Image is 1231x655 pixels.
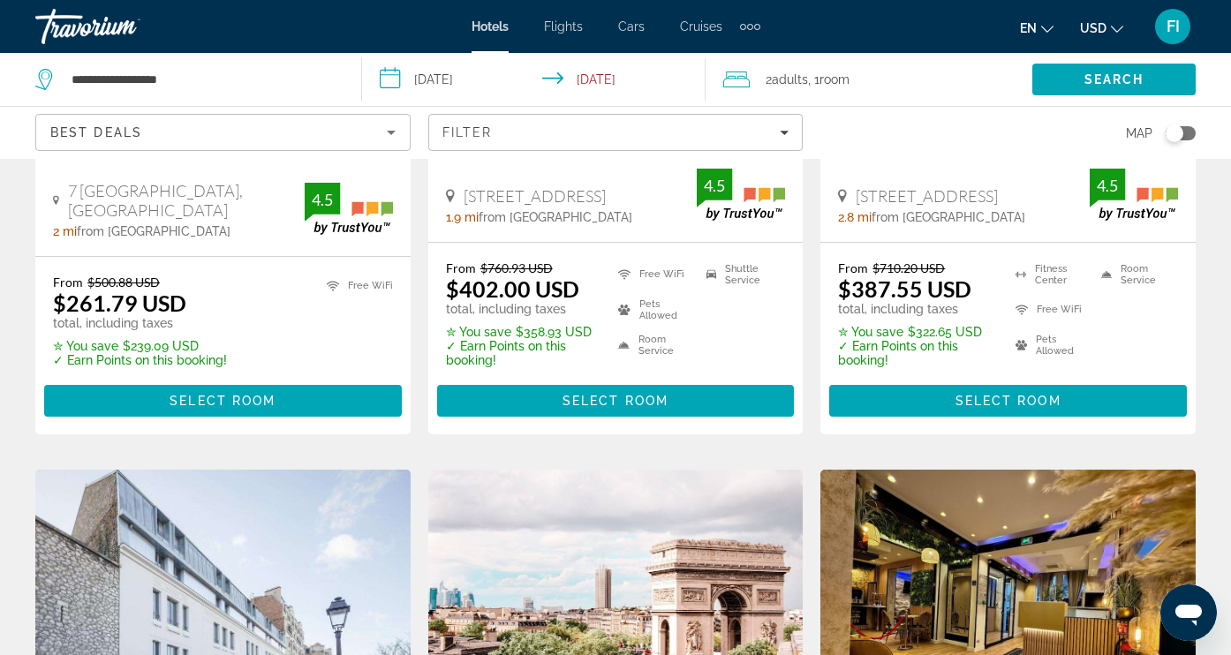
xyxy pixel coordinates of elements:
[872,260,945,275] del: $710.20 USD
[362,53,706,106] button: Select check in and out date
[697,175,732,196] div: 4.5
[318,275,393,297] li: Free WiFi
[740,12,760,41] button: Extra navigation items
[829,385,1187,417] button: Select Room
[563,394,668,408] span: Select Room
[872,210,1025,224] span: from [GEOGRAPHIC_DATA]
[955,394,1061,408] span: Select Room
[428,114,804,151] button: Filters
[464,186,606,206] span: [STREET_ADDRESS]
[53,339,118,353] span: ✮ You save
[446,275,579,302] ins: $402.00 USD
[480,260,553,275] del: $760.93 USD
[838,339,993,367] p: ✓ Earn Points on this booking!
[472,19,509,34] a: Hotels
[170,394,276,408] span: Select Room
[53,275,83,290] span: From
[1090,169,1178,221] img: TrustYou guest rating badge
[442,125,493,139] span: Filter
[1007,297,1092,323] li: Free WiFi
[838,325,993,339] p: $322.65 USD
[305,183,393,235] img: TrustYou guest rating badge
[1080,21,1106,35] span: USD
[87,275,160,290] del: $500.88 USD
[609,260,698,287] li: Free WiFi
[819,72,850,87] span: Room
[609,332,698,358] li: Room Service
[766,67,808,92] span: 2
[446,325,511,339] span: ✮ You save
[1020,15,1054,41] button: Change language
[838,260,868,275] span: From
[437,385,795,417] button: Select Room
[1007,332,1092,358] li: Pets Allowed
[44,389,402,409] a: Select Room
[838,210,872,224] span: 2.8 mi
[1160,584,1217,641] iframe: Кнопка запуска окна обмена сообщениями
[446,260,476,275] span: From
[1007,260,1092,287] li: Fitness Center
[305,189,340,210] div: 4.5
[1084,72,1144,87] span: Search
[53,224,77,238] span: 2 mi
[856,186,998,206] span: [STREET_ADDRESS]
[479,210,632,224] span: from [GEOGRAPHIC_DATA]
[1032,64,1196,95] button: Search
[53,290,186,316] ins: $261.79 USD
[697,169,785,221] img: TrustYou guest rating badge
[437,389,795,409] a: Select Room
[698,260,786,287] li: Shuttle Service
[1167,18,1180,35] span: FI
[50,125,142,139] span: Best Deals
[609,297,698,323] li: Pets Allowed
[1020,21,1037,35] span: en
[808,67,850,92] span: , 1
[1090,175,1125,196] div: 4.5
[50,122,396,143] mat-select: Sort by
[706,53,1032,106] button: Travelers: 2 adults, 0 children
[68,181,305,220] span: 7 [GEOGRAPHIC_DATA], [GEOGRAPHIC_DATA]
[544,19,583,34] a: Flights
[446,325,597,339] p: $358.93 USD
[772,72,808,87] span: Adults
[838,275,971,302] ins: $387.55 USD
[53,316,227,330] p: total, including taxes
[446,210,479,224] span: 1.9 mi
[77,224,230,238] span: from [GEOGRAPHIC_DATA]
[1152,125,1196,141] button: Toggle map
[35,4,212,49] a: Travorium
[446,302,597,316] p: total, including taxes
[838,325,903,339] span: ✮ You save
[44,385,402,417] button: Select Room
[446,339,597,367] p: ✓ Earn Points on this booking!
[680,19,722,34] a: Cruises
[829,389,1187,409] a: Select Room
[838,302,993,316] p: total, including taxes
[53,353,227,367] p: ✓ Earn Points on this booking!
[53,339,227,353] p: $239.09 USD
[1150,8,1196,45] button: User Menu
[1126,121,1152,146] span: Map
[1080,15,1123,41] button: Change currency
[618,19,645,34] a: Cars
[1092,260,1178,287] li: Room Service
[70,66,335,93] input: Search hotel destination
